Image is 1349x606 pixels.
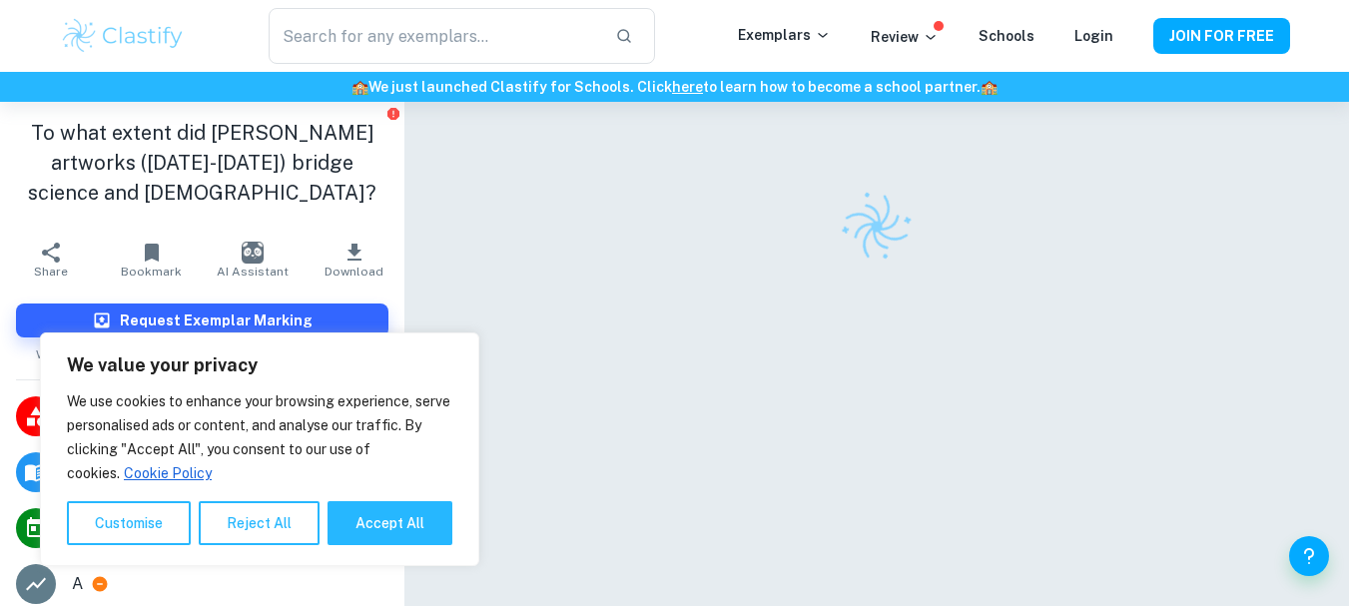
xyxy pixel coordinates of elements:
[199,501,320,545] button: Reject All
[385,106,400,121] button: Report issue
[269,8,598,64] input: Search for any exemplars...
[242,242,264,264] img: AI Assistant
[351,79,368,95] span: 🏫
[121,265,182,279] span: Bookmark
[871,26,939,48] p: Review
[16,118,388,208] h1: To what extent did [PERSON_NAME] artworks ([DATE]-[DATE]) bridge science and [DEMOGRAPHIC_DATA]?
[4,76,1345,98] h6: We just launched Clastify for Schools. Click to learn how to become a school partner.
[67,389,452,485] p: We use cookies to enhance your browsing experience, serve personalised ads or content, and analys...
[16,303,388,337] button: Request Exemplar Marking
[1153,18,1290,54] button: JOIN FOR FREE
[979,28,1034,44] a: Schools
[325,265,383,279] span: Download
[981,79,998,95] span: 🏫
[123,464,213,482] a: Cookie Policy
[672,79,703,95] a: here
[738,24,831,46] p: Exemplars
[36,337,369,363] span: We prioritize exemplars based on the number of requests
[101,232,202,288] button: Bookmark
[304,232,404,288] button: Download
[217,265,289,279] span: AI Assistant
[203,232,304,288] button: AI Assistant
[34,265,68,279] span: Share
[72,572,83,596] p: A
[1289,536,1329,576] button: Help and Feedback
[60,16,187,56] img: Clastify logo
[1074,28,1113,44] a: Login
[40,332,479,566] div: We value your privacy
[829,179,925,275] img: Clastify logo
[67,353,452,377] p: We value your privacy
[328,501,452,545] button: Accept All
[120,309,313,331] h6: Request Exemplar Marking
[67,501,191,545] button: Customise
